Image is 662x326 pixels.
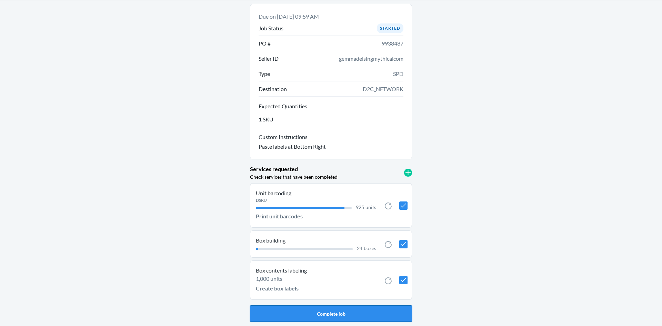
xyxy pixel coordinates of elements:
p: Destination [259,85,287,93]
button: Complete job [250,305,412,322]
p: Job Status [259,24,283,32]
span: gemmadelsingmythicalcom [339,55,403,63]
button: Create box labels [256,283,299,294]
div: Started [377,23,403,33]
p: Create box labels [256,284,299,293]
span: 925 [356,204,364,210]
button: Custom Instructions [259,133,403,142]
button: Print unit barcodes [256,211,303,222]
p: 1 SKU [259,115,273,124]
p: Print unit barcodes [256,212,303,220]
p: Check services that have been completed [250,173,338,180]
p: 1,000 units [256,275,282,283]
p: Box building [256,236,376,245]
p: DSKU [256,197,267,204]
p: Services requested [250,165,298,173]
span: SPD [393,70,403,78]
p: Unit barcoding [256,189,376,197]
span: 24 [357,245,362,251]
p: Paste labels at Bottom Right [259,142,326,151]
p: Due on [DATE] 09:59 AM [259,12,403,21]
button: Expected Quantities [259,102,403,112]
p: Type [259,70,270,78]
span: boxes [364,245,376,251]
span: units [365,204,376,210]
p: Box contents labeling [256,266,376,275]
p: PO # [259,39,271,48]
p: Custom Instructions [259,133,403,141]
p: Seller ID [259,55,279,63]
span: D2C_NETWORK [363,85,403,93]
p: Expected Quantities [259,102,403,110]
span: 9938487 [382,39,403,48]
